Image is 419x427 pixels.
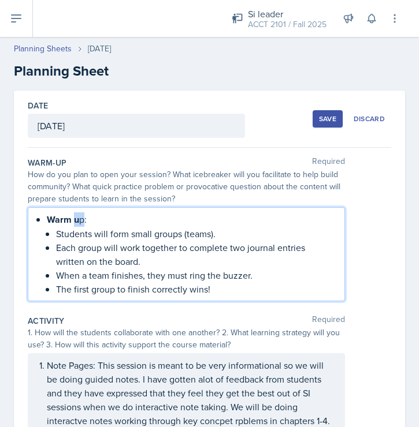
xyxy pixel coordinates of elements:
[319,114,336,123] div: Save
[56,241,335,268] p: Each group will work together to complete two journal entries written on the board.
[28,327,345,351] div: 1. How will the students collaborate with one another? 2. What learning strategy will you use? 3....
[47,212,335,227] p: p:
[28,168,345,205] div: How do you plan to open your session? What icebreaker will you facilitate to help build community...
[313,110,343,128] button: Save
[14,43,72,55] a: Planning Sheets
[56,282,335,296] p: The first group to finish correctly wins!
[28,100,48,111] label: Date
[354,114,385,123] div: Discard
[312,315,345,327] span: Required
[14,61,405,81] h2: Planning Sheet
[28,157,66,168] label: Warm-Up
[56,268,335,282] p: When a team finishes, they must ring the buzzer.
[248,7,327,21] div: Si leader
[248,18,327,31] div: ACCT 2101 / Fall 2025
[56,227,335,241] p: Students will form small groups (teams).
[312,157,345,168] span: Required
[347,110,391,128] button: Discard
[88,43,111,55] div: [DATE]
[47,213,79,226] strong: Warm u
[28,315,65,327] label: Activity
